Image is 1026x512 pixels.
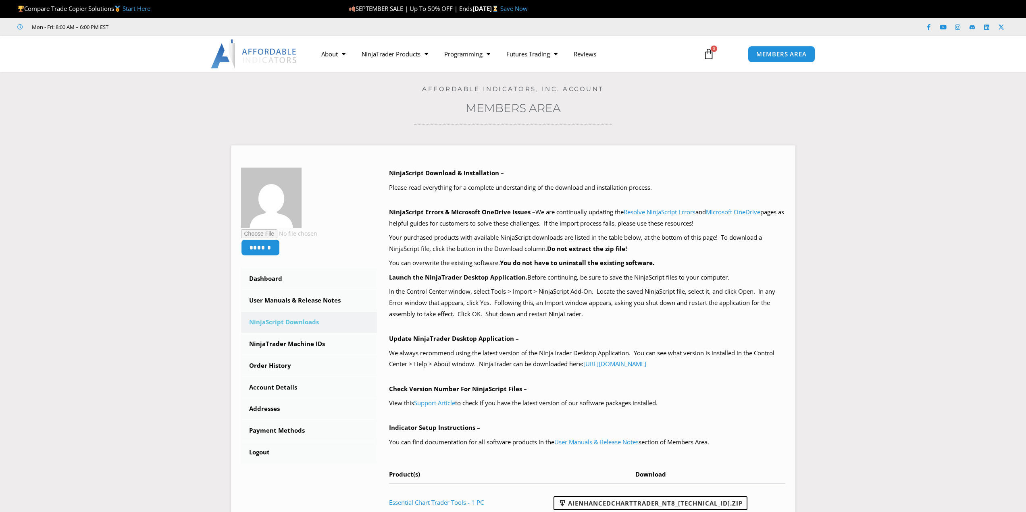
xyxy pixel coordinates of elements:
img: 🍂 [349,6,355,12]
span: Download [635,470,666,478]
span: Compare Trade Copier Solutions [17,4,150,12]
p: You can overwrite the existing software. [389,257,785,269]
a: User Manuals & Release Notes [241,290,377,311]
b: You do not have to uninstall the existing software. [500,259,654,267]
b: Indicator Setup Instructions – [389,423,480,431]
p: In the Control Center window, select Tools > Import > NinjaScript Add-On. Locate the saved NinjaS... [389,286,785,320]
nav: Menu [313,45,694,63]
a: Payment Methods [241,420,377,441]
img: 🏆 [18,6,24,12]
a: Resolve NinjaScript Errors [624,208,695,216]
b: Launch the NinjaTrader Desktop Application. [389,273,527,281]
p: Before continuing, be sure to save the NinjaScript files to your computer. [389,272,785,283]
a: Addresses [241,398,377,419]
a: Essential Chart Trader Tools - 1 PC [389,498,484,506]
b: NinjaScript Errors & Microsoft OneDrive Issues – [389,208,535,216]
a: About [313,45,354,63]
span: 0 [711,46,717,52]
a: Reviews [566,45,604,63]
strong: [DATE] [472,4,500,12]
a: NinjaTrader Machine IDs [241,334,377,354]
a: Save Now [500,4,528,12]
a: AIEnhancedChartTrader_NT8_[TECHNICAL_ID].zip [554,496,747,510]
img: 🥇 [114,6,121,12]
a: User Manuals & Release Notes [554,438,639,446]
p: We always recommend using the latest version of the NinjaTrader Desktop Application. You can see ... [389,348,785,370]
a: Dashboard [241,268,377,289]
p: You can find documentation for all software products in the section of Members Area. [389,437,785,448]
a: Programming [436,45,498,63]
p: Your purchased products with available NinjaScript downloads are listed in the table below, at th... [389,232,785,255]
a: 0 [691,42,726,66]
a: Order History [241,355,377,376]
b: NinjaScript Download & Installation – [389,169,504,177]
img: ⌛ [492,6,498,12]
p: We are continually updating the and pages as helpful guides for customers to solve these challeng... [389,207,785,229]
a: Microsoft OneDrive [706,208,760,216]
a: NinjaTrader Products [354,45,436,63]
nav: Account pages [241,268,377,463]
a: Logout [241,442,377,463]
p: Please read everything for a complete understanding of the download and installation process. [389,182,785,193]
span: SEPTEMBER SALE | Up To 50% OFF | Ends [349,4,472,12]
img: LogoAI | Affordable Indicators – NinjaTrader [211,39,298,68]
span: MEMBERS AREA [756,51,807,57]
a: Support Article [414,399,455,407]
iframe: Customer reviews powered by Trustpilot [120,23,241,31]
a: Account Details [241,377,377,398]
b: Check Version Number For NinjaScript Files – [389,385,527,393]
a: Members Area [466,101,561,115]
a: MEMBERS AREA [748,46,815,62]
a: NinjaScript Downloads [241,312,377,333]
a: [URL][DOMAIN_NAME] [583,360,646,368]
p: View this to check if you have the latest version of our software packages installed. [389,398,785,409]
img: 9307745ba071370ab2f14fdcf1de0e805a61e3da7feede444947d3021ea42a84 [241,168,302,228]
span: Mon - Fri: 8:00 AM – 6:00 PM EST [30,22,108,32]
b: Do not extract the zip file! [547,245,627,253]
a: Futures Trading [498,45,566,63]
a: Start Here [123,4,150,12]
b: Update NinjaTrader Desktop Application – [389,334,519,342]
a: Affordable Indicators, Inc. Account [422,85,604,93]
span: Product(s) [389,470,420,478]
